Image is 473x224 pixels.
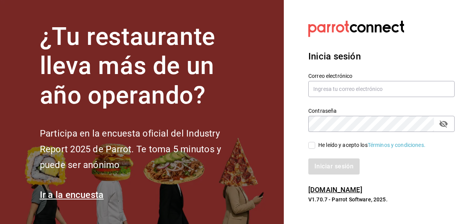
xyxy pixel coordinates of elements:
[437,117,450,130] button: passwordField
[308,196,455,203] p: V1.70.7 - Parrot Software, 2025.
[40,126,247,173] h2: Participa en la encuesta oficial del Industry Report 2025 de Parrot. Te toma 5 minutos y puede se...
[308,186,362,194] a: [DOMAIN_NAME]
[40,189,104,200] a: Ir a la encuesta
[318,141,426,149] div: He leído y acepto los
[308,49,455,63] h3: Inicia sesión
[40,22,247,110] h1: ¿Tu restaurante lleva más de un año operando?
[308,81,455,97] input: Ingresa tu correo electrónico
[368,142,426,148] a: Términos y condiciones.
[308,108,455,113] label: Contraseña
[308,73,455,78] label: Correo electrónico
